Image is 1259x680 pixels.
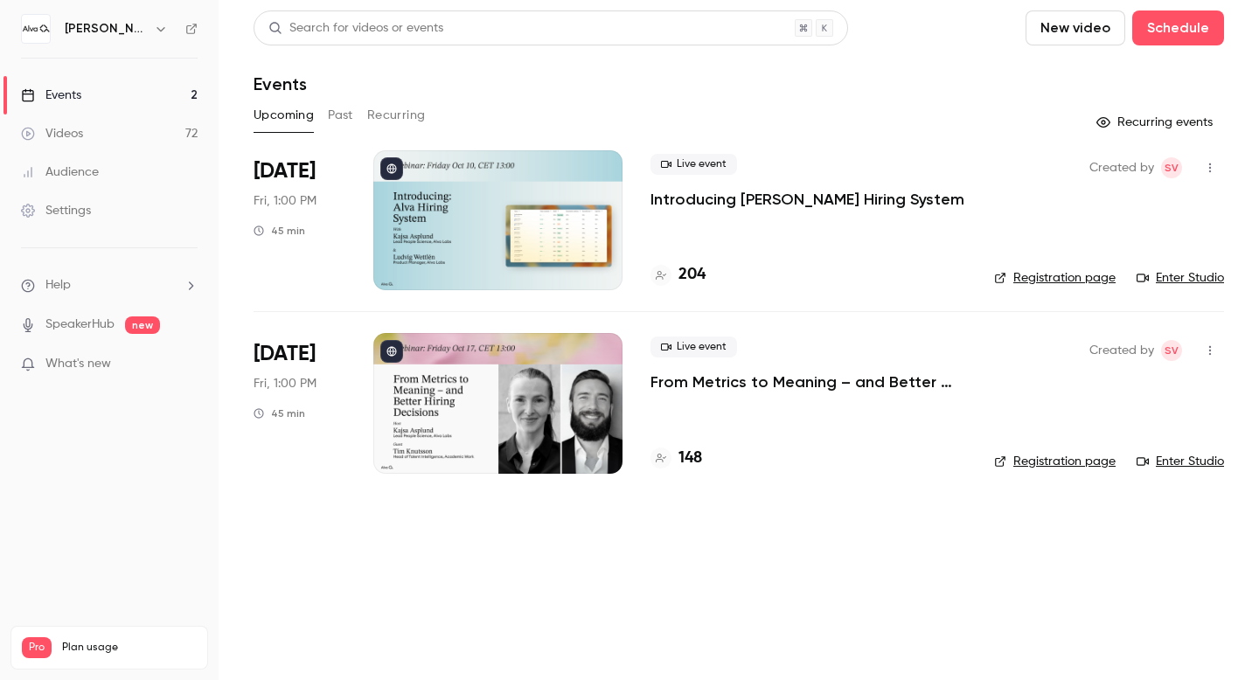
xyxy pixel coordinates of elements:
[678,447,702,470] h4: 148
[21,163,99,181] div: Audience
[1026,10,1125,45] button: New video
[650,189,964,210] a: Introducing [PERSON_NAME] Hiring System
[1137,269,1224,287] a: Enter Studio
[994,453,1116,470] a: Registration page
[1165,340,1179,361] span: SV
[21,276,198,295] li: help-dropdown-opener
[65,20,147,38] h6: [PERSON_NAME] Labs
[254,73,307,94] h1: Events
[1089,108,1224,136] button: Recurring events
[254,224,305,238] div: 45 min
[1089,157,1154,178] span: Created by
[22,15,50,43] img: Alva Labs
[678,263,706,287] h4: 204
[268,19,443,38] div: Search for videos or events
[254,375,316,392] span: Fri, 1:00 PM
[22,637,52,658] span: Pro
[254,157,316,185] span: [DATE]
[650,337,737,357] span: Live event
[1161,340,1182,361] span: Sara Vinell
[254,333,345,473] div: Oct 17 Fri, 1:00 PM (Europe/Stockholm)
[367,101,426,129] button: Recurring
[650,154,737,175] span: Live event
[45,316,115,334] a: SpeakerHub
[650,447,702,470] a: 148
[650,263,706,287] a: 204
[62,641,197,655] span: Plan usage
[254,150,345,290] div: Oct 10 Fri, 1:00 PM (Europe/Stockholm)
[1161,157,1182,178] span: Sara Vinell
[45,276,71,295] span: Help
[254,192,316,210] span: Fri, 1:00 PM
[254,406,305,420] div: 45 min
[45,355,111,373] span: What's new
[994,269,1116,287] a: Registration page
[125,316,160,334] span: new
[1137,453,1224,470] a: Enter Studio
[21,87,81,104] div: Events
[650,371,966,392] a: From Metrics to Meaning – and Better Hiring Decisions
[1089,340,1154,361] span: Created by
[21,125,83,142] div: Videos
[254,101,314,129] button: Upcoming
[328,101,353,129] button: Past
[1132,10,1224,45] button: Schedule
[21,202,91,219] div: Settings
[254,340,316,368] span: [DATE]
[1165,157,1179,178] span: SV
